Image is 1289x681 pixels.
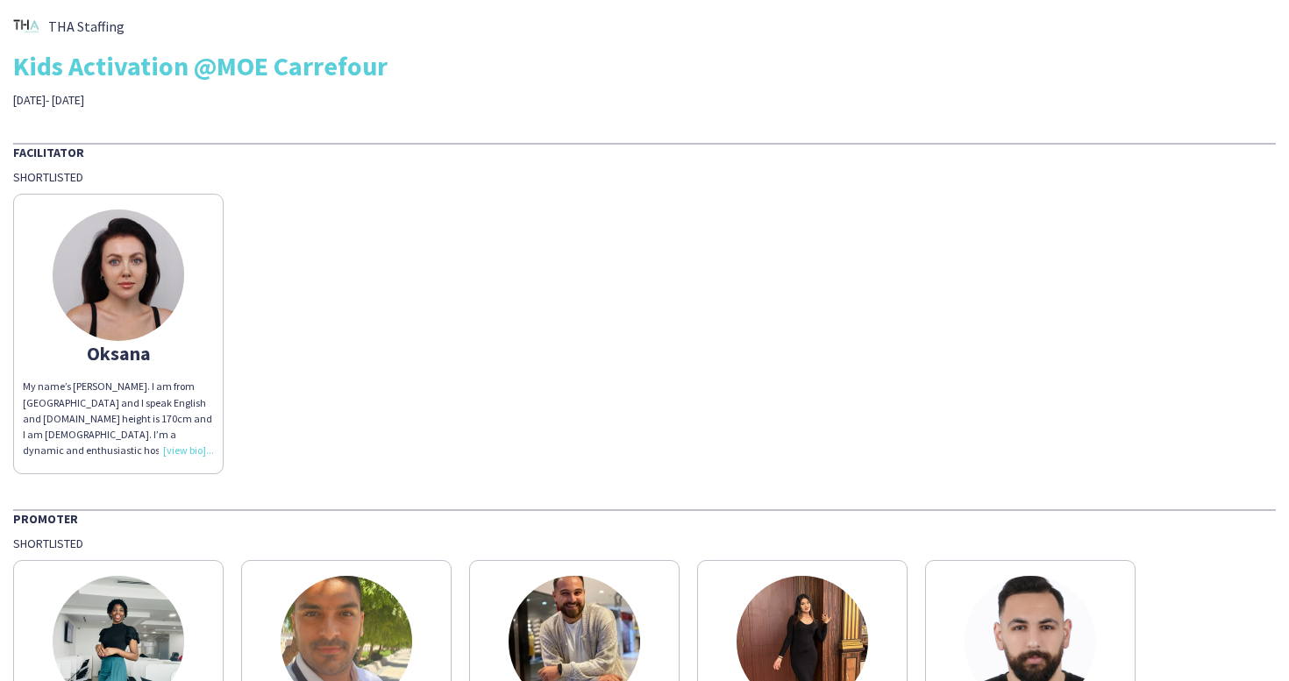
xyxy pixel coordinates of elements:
div: Promoter [13,509,1276,527]
div: Oksana [23,345,214,361]
img: thumb-45208729-036f-46e5-9a14-e8acc38f4018.png [13,13,39,39]
div: Shortlisted [13,169,1276,185]
div: Kids Activation @MOE Carrefour [13,53,1276,79]
div: My name’s [PERSON_NAME]. I am from [GEOGRAPHIC_DATA] and I speak English and [DOMAIN_NAME] height... [23,379,214,458]
img: thumb-66e2f951e4c74.jpeg [53,209,184,341]
div: [DATE]- [DATE] [13,92,455,108]
span: THA Staffing [48,18,125,34]
div: Facilitator [13,143,1276,160]
div: Shortlisted [13,536,1276,551]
